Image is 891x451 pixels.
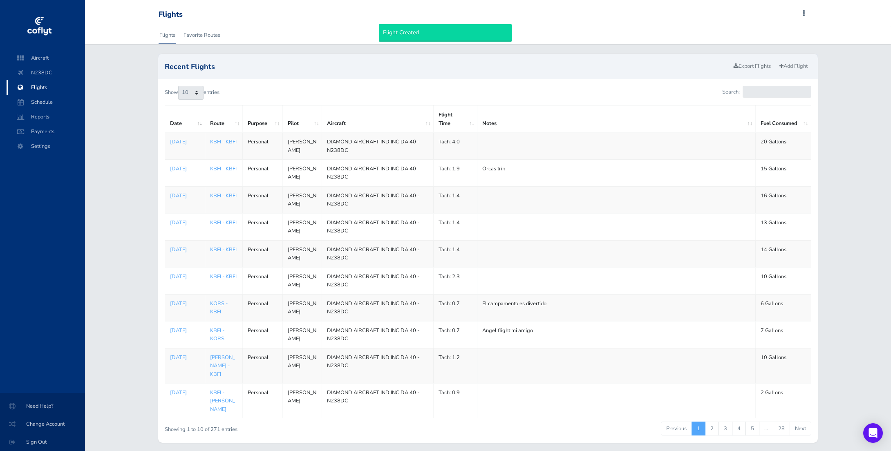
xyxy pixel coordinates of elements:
[755,160,811,187] td: 15 Gallons
[210,165,237,172] a: KBFI - KBFI
[477,294,755,321] td: El campamento es divertido
[755,321,811,348] td: 7 Gallons
[243,267,283,294] td: Personal
[477,106,755,133] th: Notes: activate to sort column ascending
[692,422,705,435] a: 1
[433,133,477,160] td: Tach: 4.0
[433,321,477,348] td: Tach: 0.7
[15,109,77,124] span: Reports
[15,124,77,139] span: Payments
[170,326,200,335] p: [DATE]
[170,388,200,397] a: [DATE]
[210,138,237,145] a: KBFI - KBFI
[755,186,811,213] td: 16 Gallons
[776,60,811,72] a: Add Flight
[170,353,200,362] a: [DATE]
[322,106,433,133] th: Aircraft: activate to sort column ascending
[433,383,477,418] td: Tach: 0.9
[210,192,237,199] a: KBFI - KBFI
[283,160,322,187] td: [PERSON_NAME]
[15,80,77,95] span: Flights
[730,60,775,72] a: Export Flights
[170,219,200,227] a: [DATE]
[165,86,219,100] label: Show entries
[210,219,237,226] a: KBFI - KBFI
[283,383,322,418] td: [PERSON_NAME]
[433,267,477,294] td: Tach: 2.3
[732,422,746,435] a: 4
[243,321,283,348] td: Personal
[10,399,75,413] span: Need Help?
[283,133,322,160] td: [PERSON_NAME]
[433,294,477,321] td: Tach: 0.7
[322,348,433,383] td: DIAMOND AIRCRAFT IND INC DA 40 - N238DC
[165,421,428,433] div: Showing 1 to 10 of 271 entries
[243,133,283,160] td: Personal
[705,422,719,435] a: 2
[755,106,811,133] th: Fuel Consumed: activate to sort column ascending
[433,240,477,267] td: Tach: 1.4
[165,106,205,133] th: Date: activate to sort column ascending
[283,294,322,321] td: [PERSON_NAME]
[477,160,755,187] td: Orcas trip
[243,160,283,187] td: Personal
[433,213,477,240] td: Tach: 1.4
[433,160,477,187] td: Tach: 1.9
[170,192,200,200] a: [DATE]
[243,294,283,321] td: Personal
[210,327,224,342] a: KBFI - KORS
[719,422,732,435] a: 3
[433,348,477,383] td: Tach: 1.2
[243,106,283,133] th: Purpose: activate to sort column ascending
[15,95,77,109] span: Schedule
[322,160,433,187] td: DIAMOND AIRCRAFT IND INC DA 40 - N238DC
[322,133,433,160] td: DIAMOND AIRCRAFT IND INC DA 40 - N238DC
[745,422,759,435] a: 5
[283,106,322,133] th: Pilot: activate to sort column ascending
[379,24,512,41] div: Flight Created
[210,246,237,253] a: KBFI - KBFI
[283,186,322,213] td: [PERSON_NAME]
[183,26,221,44] a: Favorite Routes
[170,138,200,146] a: [DATE]
[322,321,433,348] td: DIAMOND AIRCRAFT IND INC DA 40 - N238DC
[322,294,433,321] td: DIAMOND AIRCRAFT IND INC DA 40 - N238DC
[322,383,433,418] td: DIAMOND AIRCRAFT IND INC DA 40 - N238DC
[205,106,243,133] th: Route: activate to sort column ascending
[433,106,477,133] th: Flight Time: activate to sort column ascending
[170,246,200,254] a: [DATE]
[755,294,811,321] td: 6 Gallons
[170,299,200,308] a: [DATE]
[26,14,53,39] img: coflyt logo
[15,51,77,65] span: Aircraft
[10,417,75,431] span: Change Account
[322,186,433,213] td: DIAMOND AIRCRAFT IND INC DA 40 - N238DC
[170,272,200,281] a: [DATE]
[755,133,811,160] td: 20 Gallons
[159,10,183,19] div: Flights
[790,422,811,435] a: Next
[722,86,811,98] label: Search:
[178,86,204,100] select: Showentries
[863,423,883,443] div: Open Intercom Messenger
[170,165,200,173] a: [DATE]
[755,240,811,267] td: 14 Gallons
[283,321,322,348] td: [PERSON_NAME]
[322,213,433,240] td: DIAMOND AIRCRAFT IND INC DA 40 - N238DC
[283,348,322,383] td: [PERSON_NAME]
[755,348,811,383] td: 10 Gallons
[15,139,77,154] span: Settings
[433,186,477,213] td: Tach: 1.4
[477,321,755,348] td: Angel flight mi amigo
[773,422,790,435] a: 28
[210,354,235,378] a: [PERSON_NAME] - KBFI
[210,300,228,315] a: KORS - KBFI
[159,26,176,44] a: Flights
[210,389,235,413] a: KBFI - [PERSON_NAME]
